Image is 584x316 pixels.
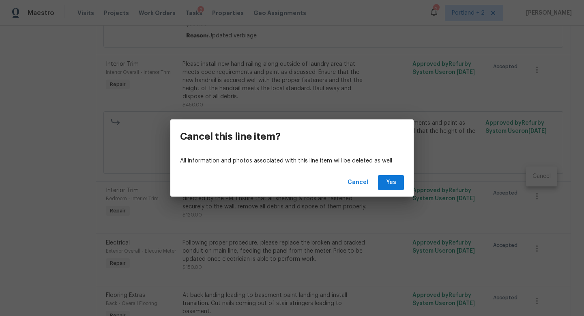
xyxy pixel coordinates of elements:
span: Yes [384,177,397,188]
button: Yes [378,175,404,190]
h3: Cancel this line item? [180,131,281,142]
p: All information and photos associated with this line item will be deleted as well [180,157,404,165]
span: Cancel [348,177,368,188]
button: Cancel [344,175,371,190]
